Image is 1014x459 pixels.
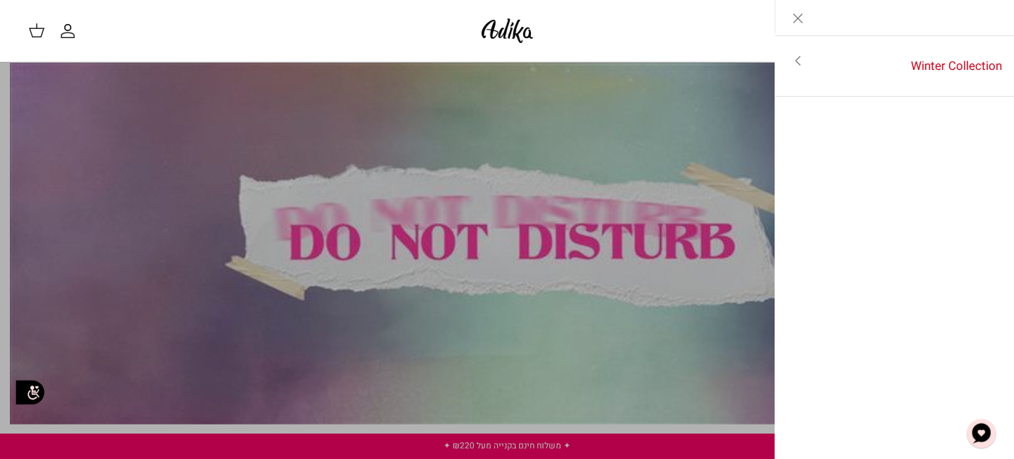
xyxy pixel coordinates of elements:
[960,412,1003,455] button: צ'אט
[477,14,537,47] img: Adika IL
[59,23,82,40] a: החשבון שלי
[11,373,49,412] img: accessibility_icon02.svg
